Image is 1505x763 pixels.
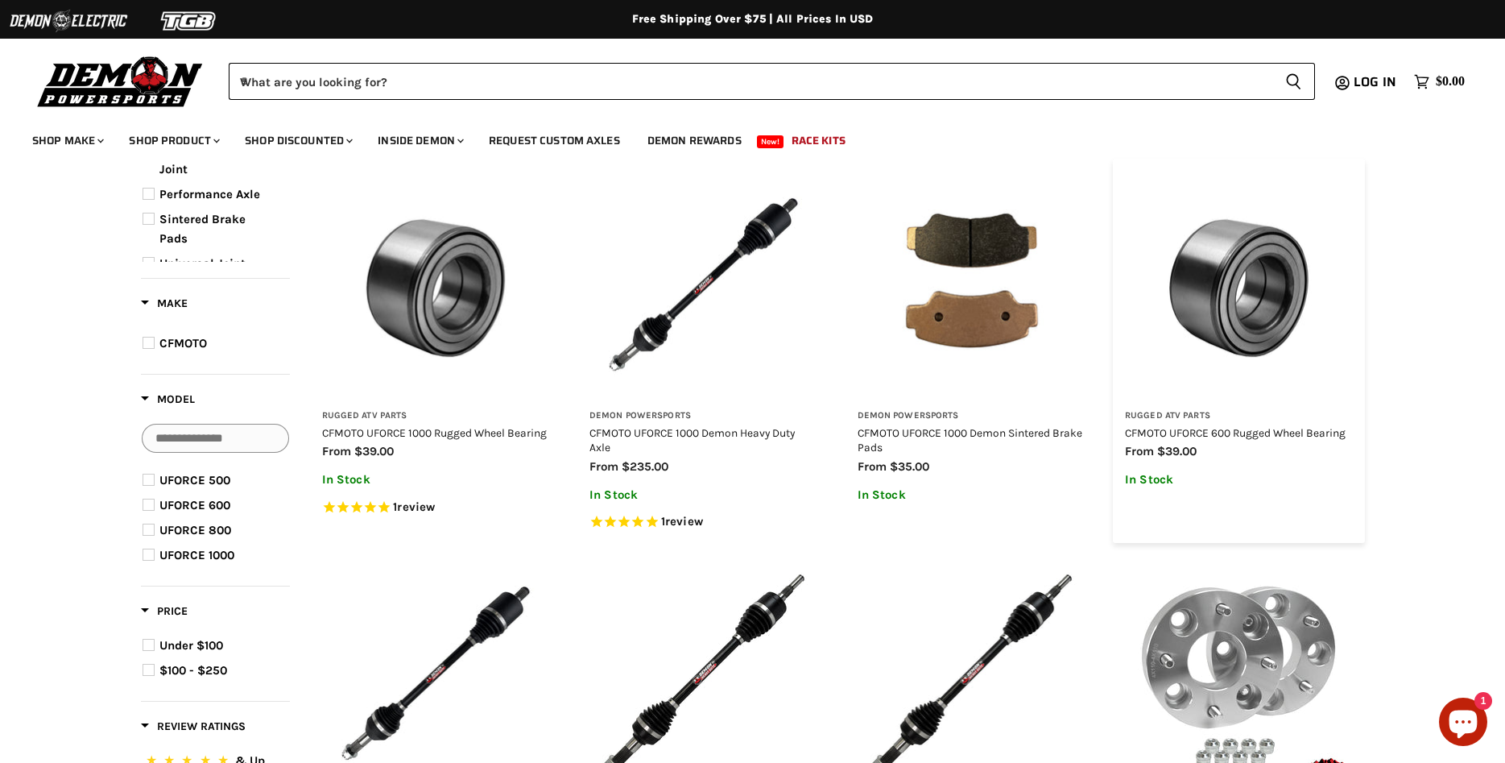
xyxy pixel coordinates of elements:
[322,410,550,422] h3: Rugged ATV Parts
[622,459,668,474] span: $235.00
[1125,426,1346,439] a: CFMOTO UFORCE 600 Rugged Wheel Bearing
[589,410,817,422] h3: Demon Powersports
[129,6,250,36] img: TGB Logo 2
[354,444,394,458] span: $39.00
[589,488,817,502] p: In Stock
[159,256,246,271] span: Universal Joint
[159,663,227,678] span: $100 - $250
[635,124,754,157] a: Demon Rewards
[1125,444,1154,458] span: from
[159,212,246,246] span: Sintered Brake Pads
[159,187,260,201] span: Performance Axle
[858,410,1085,422] h3: Demon Powersports
[858,459,887,474] span: from
[141,719,246,733] span: Review Ratings
[665,514,703,529] span: review
[858,426,1082,454] a: CFMOTO UFORCE 1000 Demon Sintered Brake Pads
[141,296,188,316] button: Filter by Make
[1272,63,1315,100] button: Search
[393,500,435,514] span: 1 reviews
[229,63,1315,100] form: Product
[1125,473,1353,487] p: In Stock
[8,6,129,36] img: Demon Electric Logo 2
[589,426,795,454] a: CFMOTO UFORCE 1000 Demon Heavy Duty Axle
[322,473,550,487] p: In Stock
[233,124,362,157] a: Shop Discounted
[322,444,351,458] span: from
[1436,74,1465,89] span: $0.00
[858,488,1085,502] p: In Stock
[117,124,229,157] a: Shop Product
[159,638,223,653] span: Under $100
[229,63,1272,100] input: When autocomplete results are available use up and down arrows to review and enter to select
[366,124,473,157] a: Inside Demon
[779,124,858,157] a: Race Kits
[661,514,703,529] span: 1 reviews
[1125,171,1353,399] img: CFMOTO UFORCE 600 Rugged Wheel Bearing
[757,135,784,148] span: New!
[1406,70,1473,93] a: $0.00
[890,459,929,474] span: $35.00
[589,514,817,531] span: Rated 5.0 out of 5 stars 1 reviews
[159,336,207,350] span: CFMOTO
[1125,410,1353,422] h3: Rugged ATV Parts
[159,523,231,537] span: UFORCE 800
[141,603,188,624] button: Filter by Price
[589,459,618,474] span: from
[159,473,230,487] span: UFORCE 500
[477,124,632,157] a: Request Custom Axles
[589,171,817,399] img: CFMOTO UFORCE 1000 Demon Heavy Duty Axle
[142,424,289,453] input: Search Options
[322,500,550,516] span: Rated 5.0 out of 5 stars 1 reviews
[1434,698,1492,750] inbox-online-store-chat: Shopify online store chat
[397,500,435,514] span: review
[322,171,550,399] img: CFMOTO UFORCE 1000 Rugged Wheel Bearing
[20,118,1461,157] ul: Main menu
[141,719,246,739] button: Filter by Review Ratings
[141,392,195,406] span: Model
[1346,75,1406,89] a: Log in
[322,426,547,439] a: CFMOTO UFORCE 1000 Rugged Wheel Bearing
[141,296,188,310] span: Make
[1354,72,1396,92] span: Log in
[109,12,1397,27] div: Free Shipping Over $75 | All Prices In USD
[32,52,209,110] img: Demon Powersports
[1157,444,1197,458] span: $39.00
[858,171,1085,399] img: CFMOTO UFORCE 1000 Demon Sintered Brake Pads
[141,604,188,618] span: Price
[159,498,230,512] span: UFORCE 600
[159,548,234,562] span: UFORCE 1000
[20,124,114,157] a: Shop Make
[141,392,195,412] button: Filter by Model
